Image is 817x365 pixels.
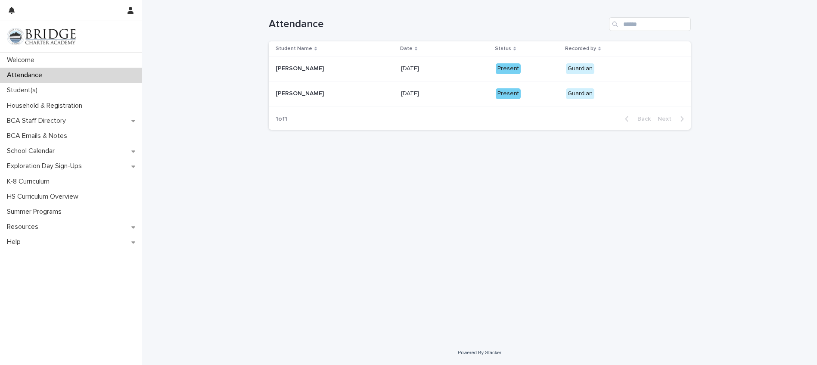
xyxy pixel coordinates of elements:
[3,208,68,216] p: Summer Programs
[496,88,521,99] div: Present
[401,88,421,97] p: [DATE]
[3,178,56,186] p: K-8 Curriculum
[3,117,73,125] p: BCA Staff Directory
[276,44,312,53] p: Student Name
[3,147,62,155] p: School Calendar
[458,350,501,355] a: Powered By Stacker
[400,44,413,53] p: Date
[3,238,28,246] p: Help
[3,86,44,94] p: Student(s)
[3,193,85,201] p: HS Curriculum Overview
[3,71,49,79] p: Attendance
[618,115,654,123] button: Back
[3,102,89,110] p: Household & Registration
[269,109,294,130] p: 1 of 1
[566,88,594,99] div: Guardian
[276,88,326,97] p: [PERSON_NAME]
[496,63,521,74] div: Present
[3,223,45,231] p: Resources
[3,56,41,64] p: Welcome
[3,162,89,170] p: Exploration Day Sign-Ups
[495,44,511,53] p: Status
[566,63,594,74] div: Guardian
[609,17,691,31] input: Search
[632,116,651,122] span: Back
[654,115,691,123] button: Next
[658,116,677,122] span: Next
[276,63,326,72] p: [PERSON_NAME]
[269,81,691,106] tr: [PERSON_NAME][PERSON_NAME] [DATE][DATE] PresentGuardian
[269,18,606,31] h1: Attendance
[269,56,691,81] tr: [PERSON_NAME][PERSON_NAME] [DATE][DATE] PresentGuardian
[401,63,421,72] p: [DATE]
[3,132,74,140] p: BCA Emails & Notes
[565,44,596,53] p: Recorded by
[7,28,76,45] img: V1C1m3IdTEidaUdm9Hs0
